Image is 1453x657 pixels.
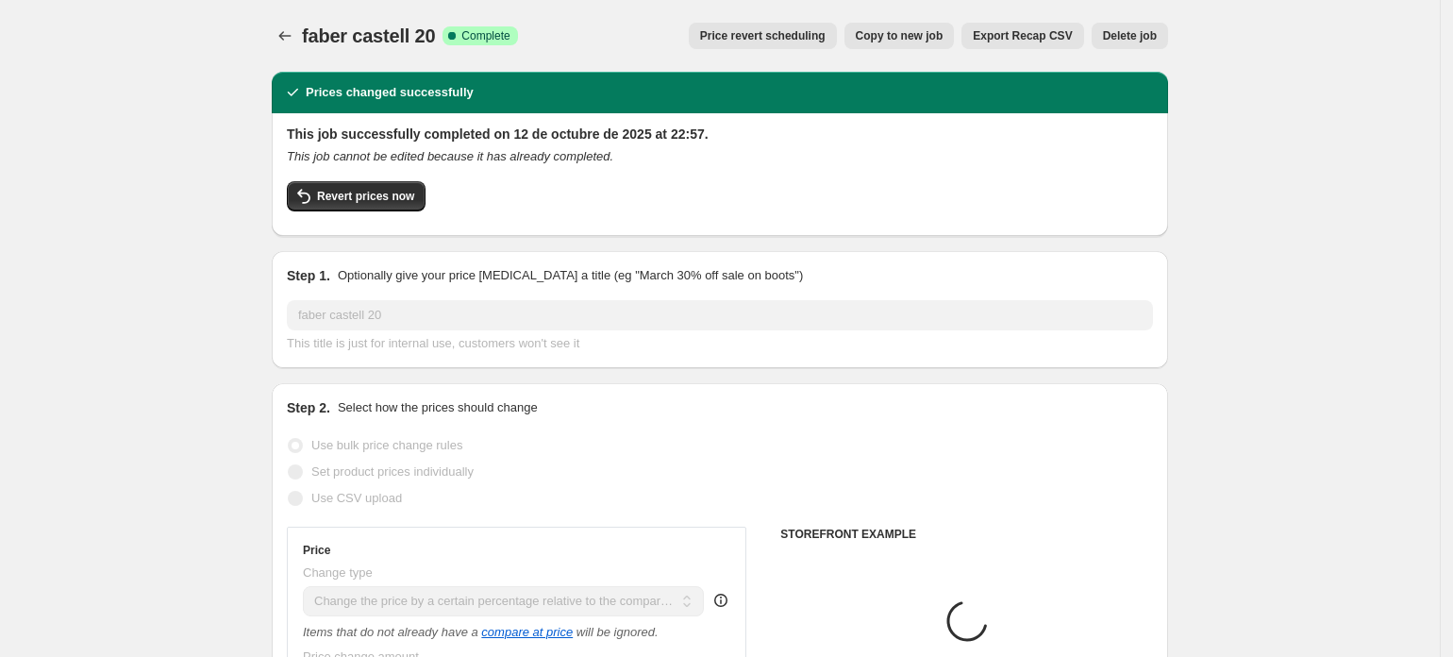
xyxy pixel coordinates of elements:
[303,565,373,580] span: Change type
[287,149,613,163] i: This job cannot be edited because it has already completed.
[961,23,1083,49] button: Export Recap CSV
[338,266,803,285] p: Optionally give your price [MEDICAL_DATA] a title (eg "March 30% off sale on boots")
[481,625,573,639] button: compare at price
[287,300,1153,330] input: 30% off holiday sale
[461,28,509,43] span: Complete
[689,23,837,49] button: Price revert scheduling
[303,625,478,639] i: Items that do not already have a
[287,336,579,350] span: This title is just for internal use, customers won't see it
[338,398,538,417] p: Select how the prices should change
[844,23,955,49] button: Copy to new job
[287,125,1153,143] h2: This job successfully completed on 12 de octubre de 2025 at 22:57.
[711,591,730,610] div: help
[311,491,402,505] span: Use CSV upload
[1092,23,1168,49] button: Delete job
[302,25,435,46] span: faber castell 20
[1103,28,1157,43] span: Delete job
[272,23,298,49] button: Price change jobs
[287,266,330,285] h2: Step 1.
[287,181,426,211] button: Revert prices now
[311,438,462,452] span: Use bulk price change rules
[856,28,944,43] span: Copy to new job
[287,398,330,417] h2: Step 2.
[973,28,1072,43] span: Export Recap CSV
[780,527,1153,542] h6: STOREFRONT EXAMPLE
[576,625,659,639] i: will be ignored.
[700,28,826,43] span: Price revert scheduling
[303,543,330,558] h3: Price
[311,464,474,479] span: Set product prices individually
[317,189,414,204] span: Revert prices now
[306,83,474,102] h2: Prices changed successfully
